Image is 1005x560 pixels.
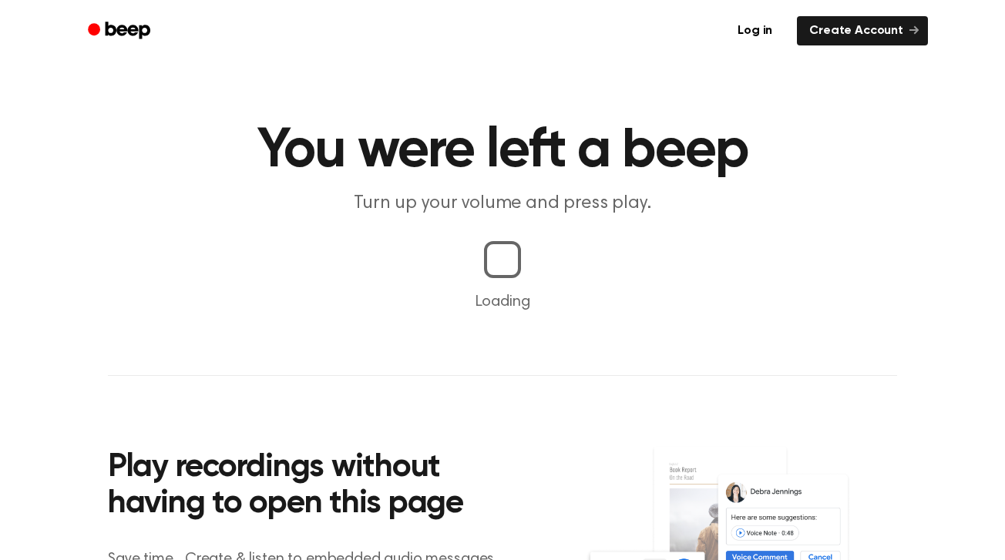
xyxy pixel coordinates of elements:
[797,16,928,45] a: Create Account
[207,191,798,216] p: Turn up your volume and press play.
[77,16,164,46] a: Beep
[722,13,788,49] a: Log in
[108,123,897,179] h1: You were left a beep
[108,450,523,523] h2: Play recordings without having to open this page
[18,290,987,314] p: Loading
